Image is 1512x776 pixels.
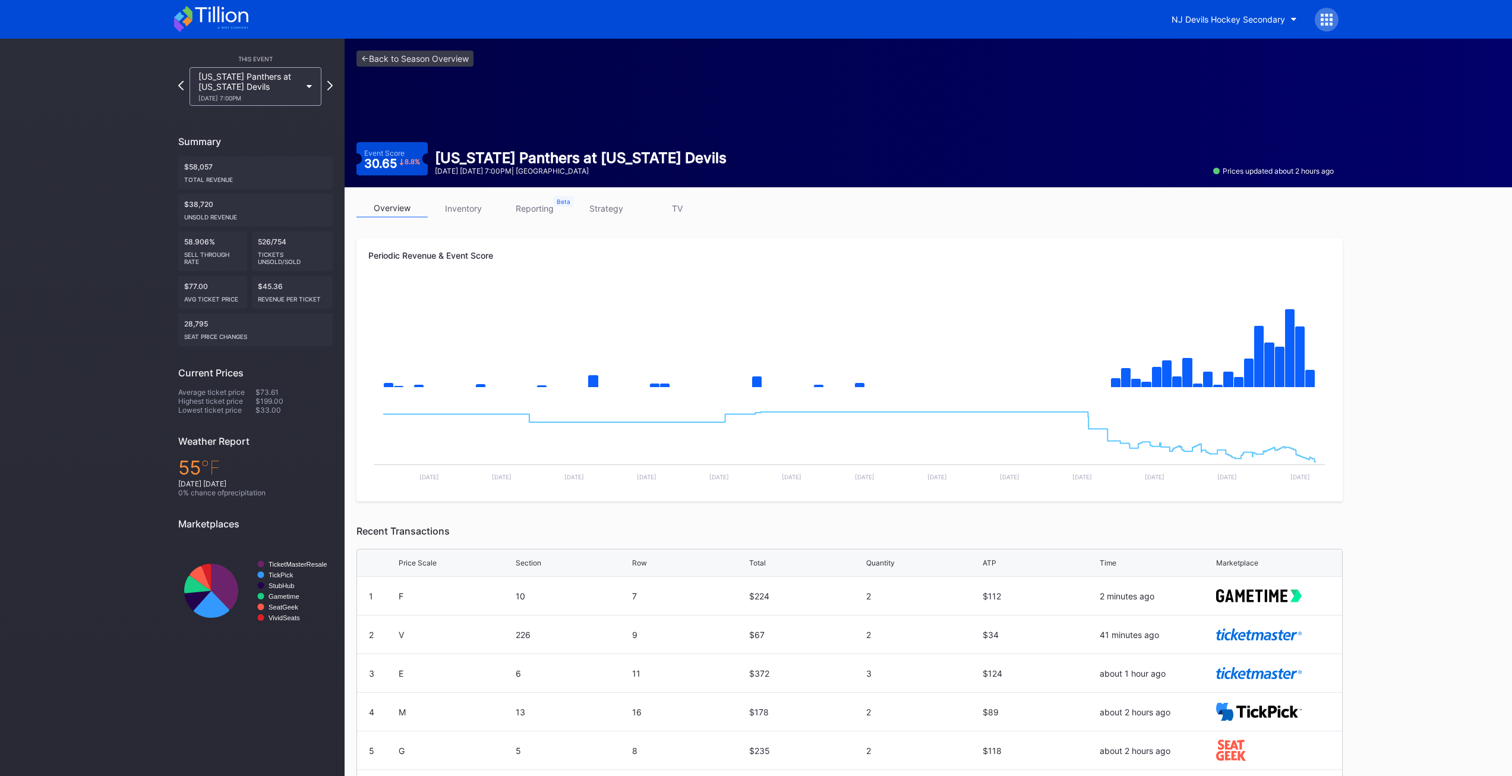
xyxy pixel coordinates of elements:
[1290,473,1310,480] text: [DATE]
[399,558,437,567] div: Price Scale
[368,250,1331,260] div: Periodic Revenue & Event Score
[983,591,1097,601] div: $112
[178,488,333,497] div: 0 % chance of precipitation
[368,281,1331,400] svg: Chart title
[1100,668,1214,678] div: about 1 hour ago
[255,388,333,397] div: $73.61
[983,707,1097,717] div: $89
[516,707,630,717] div: 13
[178,313,333,346] div: 28,795
[983,558,996,567] div: ATP
[184,171,327,183] div: Total Revenue
[516,630,630,640] div: 226
[184,209,327,221] div: Unsold Revenue
[364,158,421,169] div: 30.65
[749,707,863,717] div: $178
[1145,473,1164,480] text: [DATE]
[419,473,439,480] text: [DATE]
[369,630,374,640] div: 2
[632,591,746,601] div: 7
[1217,473,1237,480] text: [DATE]
[364,149,405,158] div: Event Score
[637,473,656,480] text: [DATE]
[368,400,1331,489] svg: Chart title
[632,558,647,567] div: Row
[178,156,333,189] div: $58,057
[632,707,746,717] div: 16
[369,746,374,756] div: 5
[1163,8,1306,30] button: NJ Devils Hockey Secondary
[178,136,333,147] div: Summary
[1216,740,1245,761] img: seatGeek.svg
[1100,630,1214,640] div: 41 minutes ago
[492,473,512,480] text: [DATE]
[178,194,333,227] div: $38,720
[269,571,293,579] text: TickPick
[178,367,333,379] div: Current Prices
[632,630,746,640] div: 9
[1213,166,1334,175] div: Prices updated about 2 hours ago
[178,55,333,62] div: This Event
[499,199,570,218] a: reporting
[749,746,863,756] div: $235
[184,328,327,340] div: seat price changes
[258,291,327,303] div: Revenue per ticket
[178,435,333,447] div: Weather Report
[178,397,255,406] div: Highest ticket price
[866,558,895,567] div: Quantity
[178,518,333,530] div: Marketplaces
[866,630,980,640] div: 2
[201,456,220,479] span: ℉
[258,246,327,265] div: Tickets Unsold/Sold
[178,456,333,479] div: 55
[1216,589,1302,603] img: gametime.svg
[252,231,333,271] div: 526/754
[198,95,301,102] div: [DATE] 7:00PM
[178,406,255,414] div: Lowest ticket price
[632,746,746,756] div: 8
[178,479,333,488] div: [DATE] [DATE]
[782,473,801,480] text: [DATE]
[178,388,255,397] div: Average ticket price
[632,668,746,678] div: 11
[255,397,333,406] div: $199.00
[356,199,428,218] a: overview
[252,276,333,309] div: $45.36
[184,291,241,303] div: Avg ticket price
[866,707,980,717] div: 2
[866,668,980,678] div: 3
[749,668,863,678] div: $372
[866,746,980,756] div: 2
[269,582,295,589] text: StubHub
[709,473,729,480] text: [DATE]
[184,246,241,265] div: Sell Through Rate
[255,406,333,414] div: $33.00
[749,558,766,567] div: Total
[399,668,513,678] div: E
[369,591,373,601] div: 1
[399,707,513,717] div: M
[1100,591,1214,601] div: 2 minutes ago
[1216,667,1302,678] img: ticketmaster.svg
[516,746,630,756] div: 5
[1000,473,1019,480] text: [DATE]
[983,668,1097,678] div: $124
[855,473,875,480] text: [DATE]
[749,630,863,640] div: $67
[564,473,584,480] text: [DATE]
[1072,473,1092,480] text: [DATE]
[399,630,513,640] div: V
[428,199,499,218] a: inventory
[269,593,299,600] text: Gametime
[178,276,247,309] div: $77.00
[269,561,327,568] text: TicketMasterResale
[198,71,301,102] div: [US_STATE] Panthers at [US_STATE] Devils
[1216,703,1302,721] img: TickPick_logo.svg
[435,166,727,175] div: [DATE] [DATE] 7:00PM | [GEOGRAPHIC_DATA]
[866,591,980,601] div: 2
[927,473,947,480] text: [DATE]
[369,707,374,717] div: 4
[369,668,374,678] div: 3
[1216,629,1302,640] img: ticketmaster.svg
[178,231,247,271] div: 58.906%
